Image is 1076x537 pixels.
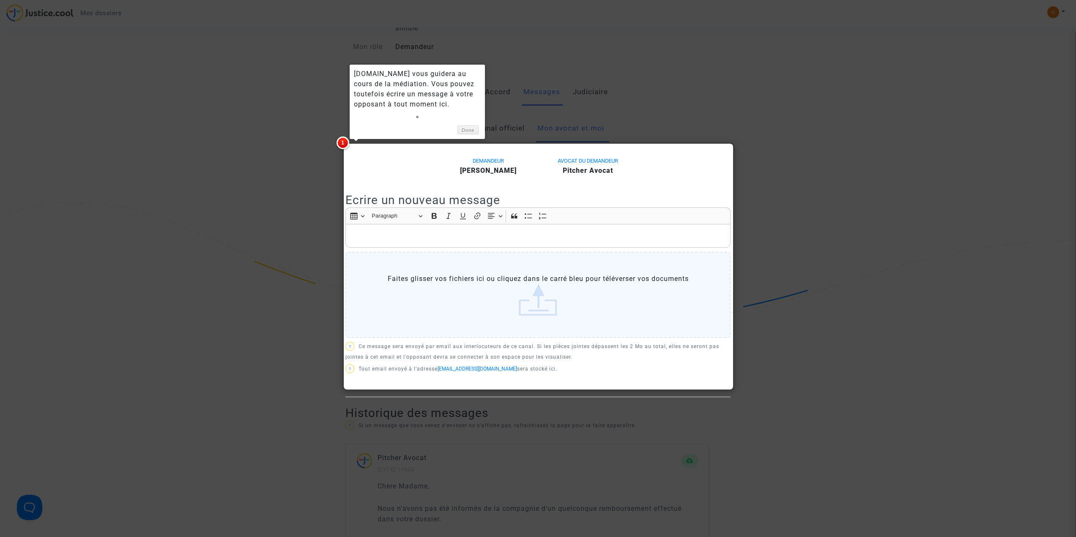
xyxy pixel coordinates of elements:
button: Paragraph [368,210,426,223]
span: DEMANDEUR [473,158,504,164]
div: Rich Text Editor, main [345,224,731,248]
a: Done [457,125,479,134]
b: Pitcher Avocat [563,166,613,174]
span: AVOCAT DU DEMANDEUR [558,158,618,164]
span: ? [349,344,351,349]
div: [DOMAIN_NAME] vous guidera au cours de la médiation. Vous pouvez toutefois écrire un message à vo... [354,69,481,109]
span: 1 [337,136,349,149]
a: [EMAIL_ADDRESS][DOMAIN_NAME] [438,366,517,372]
div: Editor toolbar [345,207,731,224]
span: Paragraph [372,211,416,221]
p: Tout email envoyé à l'adresse sera stocké ici. [345,364,731,374]
b: [PERSON_NAME] [460,166,517,174]
span: ? [349,367,351,371]
h2: Ecrire un nouveau message [345,193,731,207]
p: Ce message sera envoyé par email aux interlocuteurs de ce canal. Si les pièces jointes dépassent ... [345,341,731,363]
